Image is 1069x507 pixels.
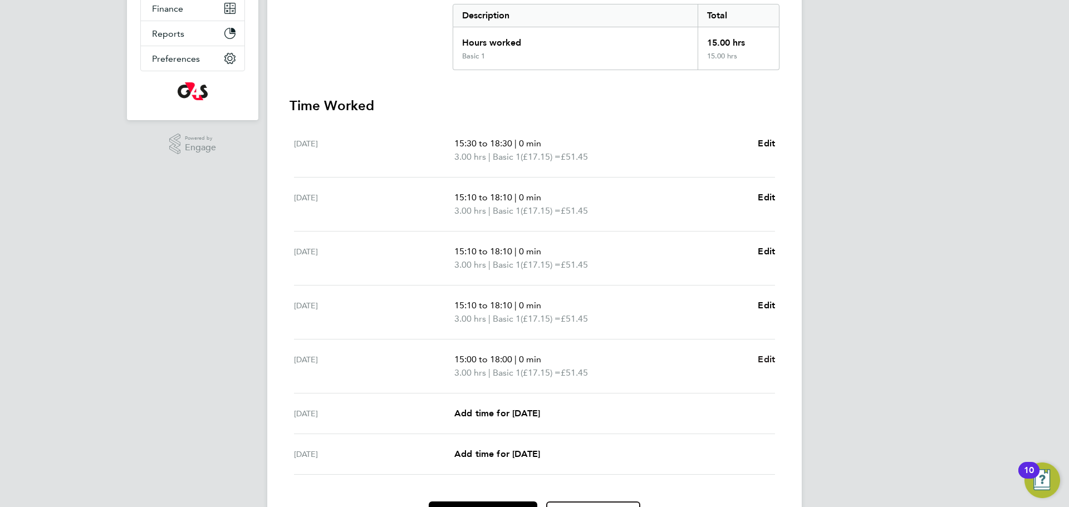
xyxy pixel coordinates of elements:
a: Edit [758,299,775,312]
span: Reports [152,28,184,39]
span: (£17.15) = [521,313,561,324]
h3: Time Worked [290,97,779,115]
span: 3.00 hrs [454,151,486,162]
span: 15:30 to 18:30 [454,138,512,149]
div: Summary [453,4,779,70]
span: | [514,192,517,203]
a: Powered byEngage [169,134,217,155]
span: £51.45 [561,151,588,162]
span: 0 min [519,300,541,311]
span: | [514,300,517,311]
span: | [514,354,517,365]
span: Basic 1 [493,204,521,218]
span: (£17.15) = [521,259,561,270]
a: Edit [758,137,775,150]
span: | [514,138,517,149]
a: Edit [758,191,775,204]
img: g4s-logo-retina.png [178,82,208,100]
div: [DATE] [294,191,454,218]
span: Edit [758,300,775,311]
div: 15.00 hrs [698,52,779,70]
span: 15:00 to 18:00 [454,354,512,365]
span: 15:10 to 18:10 [454,300,512,311]
span: £51.45 [561,259,588,270]
a: Go to home page [140,82,245,100]
span: £51.45 [561,367,588,378]
span: | [514,246,517,257]
span: | [488,205,491,216]
span: 3.00 hrs [454,259,486,270]
div: [DATE] [294,245,454,272]
div: Description [453,4,698,27]
span: Edit [758,246,775,257]
div: [DATE] [294,407,454,420]
div: Hours worked [453,27,698,52]
a: Add time for [DATE] [454,407,540,420]
a: Edit [758,245,775,258]
span: | [488,259,491,270]
span: (£17.15) = [521,205,561,216]
span: Powered by [185,134,216,143]
button: Reports [141,21,244,46]
span: 0 min [519,138,541,149]
span: 0 min [519,354,541,365]
span: | [488,151,491,162]
div: [DATE] [294,353,454,380]
span: (£17.15) = [521,151,561,162]
span: Basic 1 [493,366,521,380]
a: Edit [758,353,775,366]
span: 3.00 hrs [454,205,486,216]
div: [DATE] [294,447,454,461]
span: | [488,313,491,324]
div: 15.00 hrs [698,27,779,52]
span: Preferences [152,53,200,64]
span: | [488,367,491,378]
span: Basic 1 [493,258,521,272]
a: Add time for [DATE] [454,447,540,461]
span: £51.45 [561,205,588,216]
button: Preferences [141,46,244,71]
span: Finance [152,3,183,14]
span: Basic 1 [493,150,521,164]
span: Edit [758,138,775,149]
div: [DATE] [294,299,454,326]
button: Open Resource Center, 10 new notifications [1024,462,1060,498]
span: Edit [758,192,775,203]
span: Basic 1 [493,312,521,326]
span: 3.00 hrs [454,313,486,324]
span: Add time for [DATE] [454,408,540,419]
span: Edit [758,354,775,365]
span: (£17.15) = [521,367,561,378]
span: Add time for [DATE] [454,449,540,459]
div: [DATE] [294,137,454,164]
span: 0 min [519,246,541,257]
span: 15:10 to 18:10 [454,246,512,257]
span: 0 min [519,192,541,203]
div: Total [698,4,779,27]
div: 10 [1024,470,1034,485]
span: £51.45 [561,313,588,324]
span: 3.00 hrs [454,367,486,378]
div: Basic 1 [462,52,485,61]
span: 15:10 to 18:10 [454,192,512,203]
span: Engage [185,143,216,152]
